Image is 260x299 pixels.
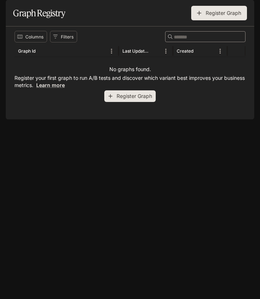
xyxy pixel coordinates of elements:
div: Last Updated [122,48,149,54]
button: Register Graph [191,6,247,20]
p: No graphs found. [109,66,151,73]
button: Register Graph [104,90,156,102]
div: Graph Id [18,48,35,54]
div: Search [165,31,246,42]
button: Select columns [14,31,47,42]
button: Sort [150,46,160,57]
button: Show filters [50,31,77,42]
h1: Graph Registry [13,6,65,20]
button: Menu [106,46,117,57]
button: Sort [194,46,205,57]
a: Learn more [36,82,65,88]
button: Menu [215,46,226,57]
div: Created [177,48,193,54]
p: Register your first graph to run A/B tests and discover which variant best improves your business... [14,74,246,89]
button: Menu [160,46,171,57]
button: Sort [36,46,47,57]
